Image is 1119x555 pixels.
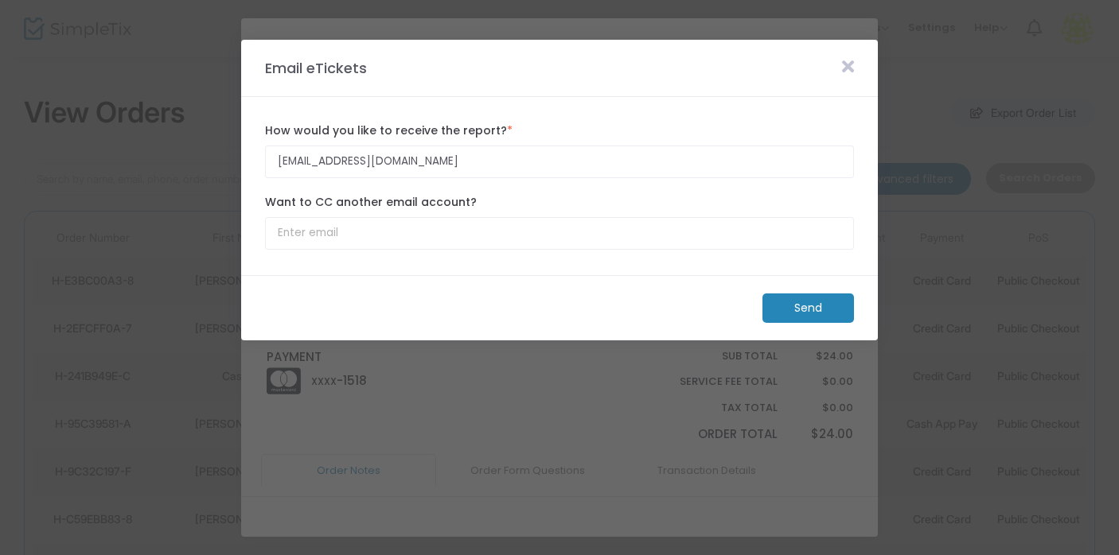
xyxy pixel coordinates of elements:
m-button: Send [762,293,854,323]
label: Want to CC another email account? [265,194,854,211]
label: How would you like to receive the report? [265,122,854,139]
input: Enter email [265,217,854,250]
m-panel-header: Email eTickets [241,40,878,97]
m-panel-title: Email eTickets [257,57,375,79]
input: Enter email [265,146,854,178]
